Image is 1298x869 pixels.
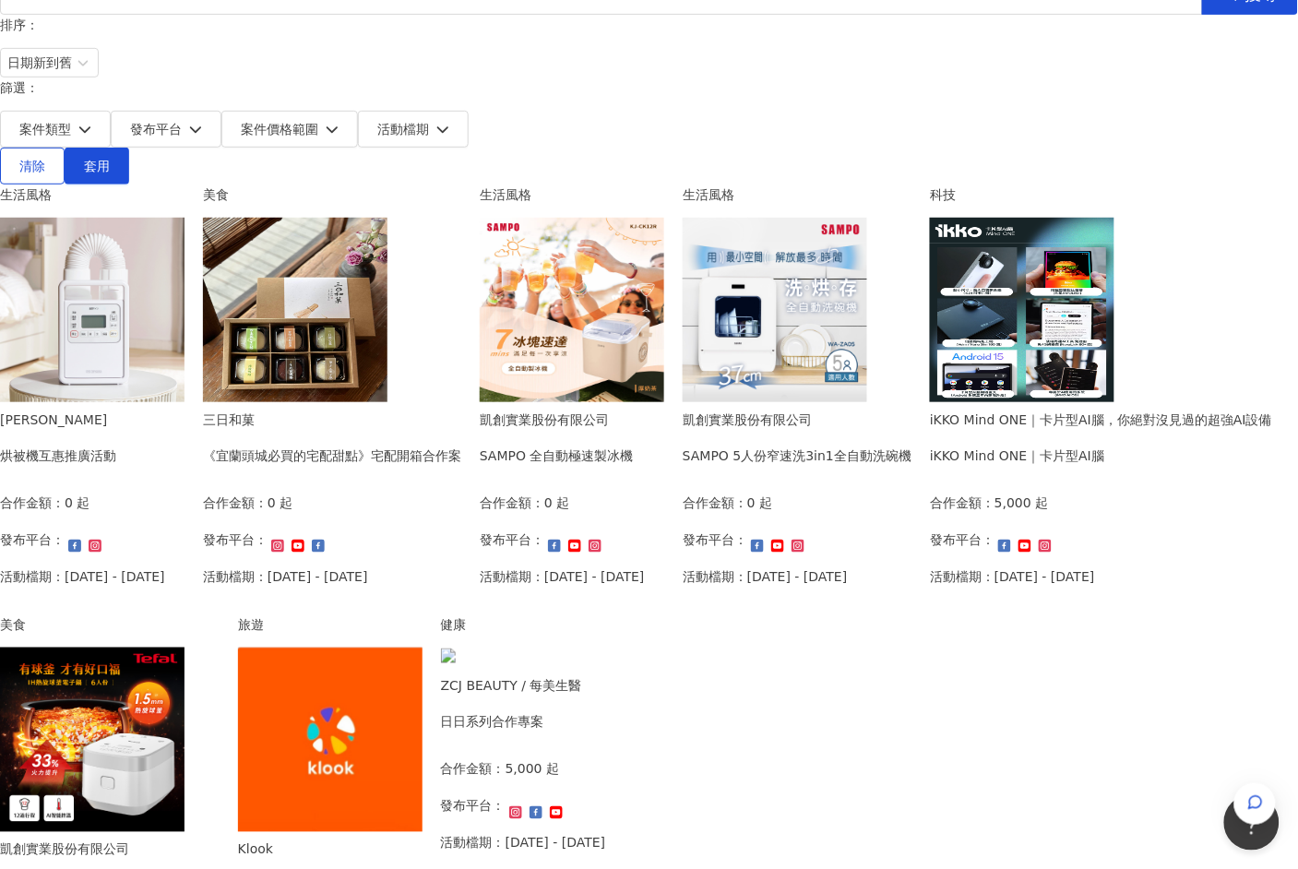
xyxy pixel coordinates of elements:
[203,530,268,550] p: 發布平台：
[441,649,507,669] img: 日日系列
[480,218,664,402] img: SAMPO 全自動極速製冰機
[65,148,129,185] button: 套用
[65,493,89,513] p: 0 起
[683,446,911,466] div: SAMPO 5人份窄速洗3in1全自動洗碗機
[441,676,582,696] div: ZCJ BEAUTY / 每美生醫
[480,410,634,430] div: 凱創實業股份有限公司
[221,111,358,148] button: 案件價格範圍
[203,185,461,205] div: 美食
[930,185,1272,205] div: 科技
[994,493,1049,513] p: 5,000 起
[203,218,387,402] img: 《宜蘭頭城必買的宅配甜點》宅配開箱合作案
[203,446,461,466] div: 《宜蘭頭城必買的宅配甜點》宅配開箱合作案
[203,410,461,430] div: 三日和菓
[111,111,221,148] button: 發布平台
[683,566,848,587] p: 活動檔期：[DATE] - [DATE]
[377,122,429,137] span: 活動檔期
[7,49,91,77] span: 日期新到舊
[238,648,423,832] img: Klook Kreator全球計畫
[19,122,71,137] span: 案件類型
[683,410,911,430] div: 凱創實業股份有限公司
[747,493,772,513] p: 0 起
[480,185,664,205] div: 生活風格
[544,493,569,513] p: 0 起
[238,839,376,860] div: Klook
[930,446,1272,466] div: iKKO Mind ONE｜卡片型AI腦
[683,218,867,402] img: SAMPO 5人份窄速洗3in1全自動洗碗機
[930,218,1114,402] img: iKKO Mind ONE｜卡片型AI腦
[441,796,506,816] p: 發布平台：
[441,712,582,732] div: 日日系列合作專案
[683,493,747,513] p: 合作金額：
[1224,795,1280,851] iframe: Help Scout Beacon - Open
[441,833,606,853] p: 活動檔期：[DATE] - [DATE]
[84,159,110,173] span: 套用
[19,159,45,173] span: 清除
[506,759,560,780] p: 5,000 起
[358,111,469,148] button: 活動檔期
[930,493,994,513] p: 合作金額：
[480,530,544,550] p: 發布平台：
[480,566,645,587] p: 活動檔期：[DATE] - [DATE]
[441,759,506,780] p: 合作金額：
[930,410,1272,430] div: iKKO Mind ONE｜卡片型AI腦，你絕對沒見過的超強AI設備
[130,122,182,137] span: 發布平台
[480,446,634,466] div: SAMPO 全自動極速製冰機
[930,566,1095,587] p: 活動檔期：[DATE] - [DATE]
[203,493,268,513] p: 合作金額：
[441,614,606,635] div: 健康
[480,493,544,513] p: 合作金額：
[238,614,423,635] div: 旅遊
[241,122,318,137] span: 案件價格範圍
[930,530,994,550] p: 發布平台：
[683,185,911,205] div: 生活風格
[268,493,292,513] p: 0 起
[683,530,747,550] p: 發布平台：
[203,566,368,587] p: 活動檔期：[DATE] - [DATE]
